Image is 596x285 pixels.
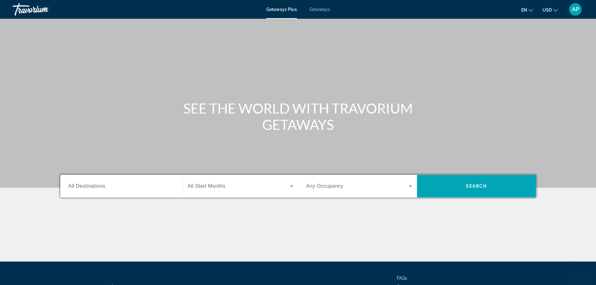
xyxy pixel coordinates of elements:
span: en [521,8,527,13]
a: Getaways [309,7,330,12]
a: Travorium [13,1,75,18]
span: USD [543,8,552,13]
span: Any Occupancy [306,183,344,189]
h1: SEE THE WORLD WITH TRAVORIUM GETAWAYS [181,100,415,133]
span: Search [466,184,487,189]
iframe: Button to launch messaging window [571,260,591,280]
span: AP [572,6,579,13]
a: FAQs [397,276,407,281]
a: Getaways Plus [266,7,297,12]
button: Change currency [543,5,558,14]
span: All Start Months [188,183,226,189]
button: Change language [521,5,533,14]
input: Select destination [69,183,174,190]
div: Search widget [60,175,536,197]
button: User Menu [567,3,583,16]
span: All Destinations [69,183,105,189]
button: Search [417,175,536,197]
